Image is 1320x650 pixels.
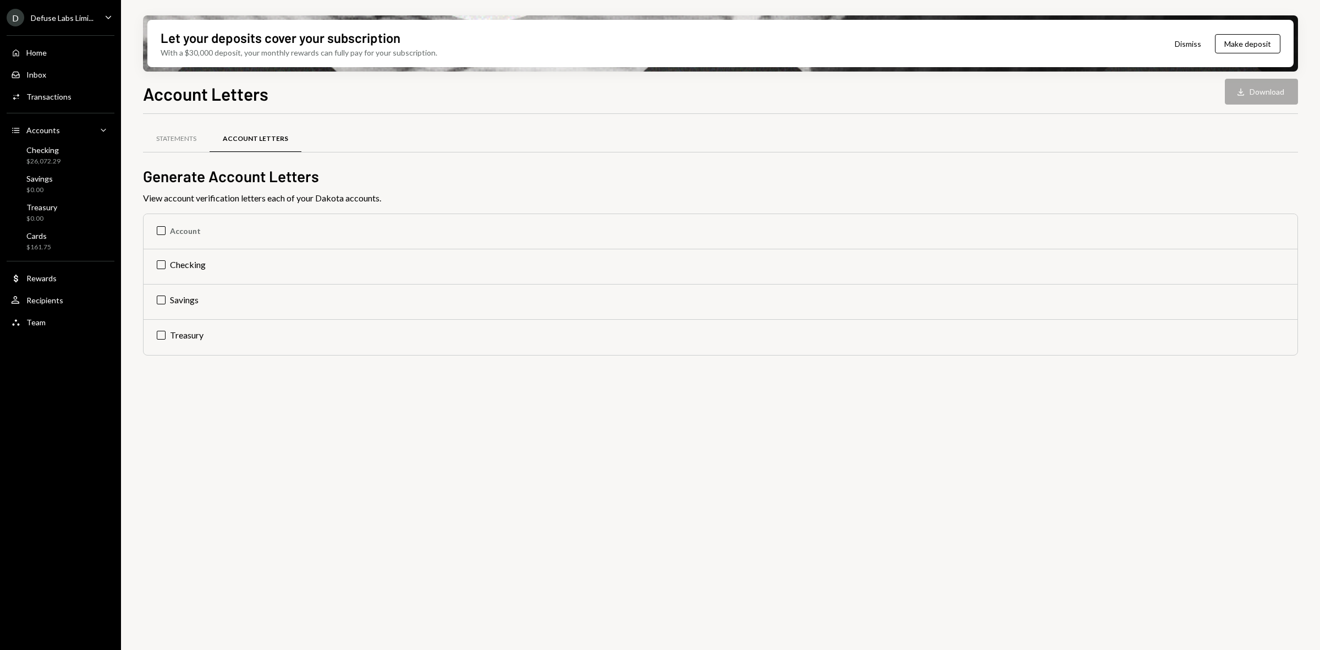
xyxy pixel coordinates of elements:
[26,296,63,305] div: Recipients
[7,171,114,197] a: Savings$0.00
[26,185,53,195] div: $0.00
[26,243,51,252] div: $161.75
[143,192,1298,205] div: View account verification letters each of your Dakota accounts.
[26,70,46,79] div: Inbox
[161,29,400,47] div: Let your deposits cover your subscription
[26,214,57,223] div: $0.00
[223,134,288,144] div: Account Letters
[26,231,51,241] div: Cards
[26,318,46,327] div: Team
[7,86,114,106] a: Transactions
[26,125,60,135] div: Accounts
[26,157,61,166] div: $26,072.29
[143,125,210,153] a: Statements
[1161,31,1215,57] button: Dismiss
[7,9,24,26] div: D
[31,13,94,23] div: Defuse Labs Limi...
[26,274,57,283] div: Rewards
[7,268,114,288] a: Rewards
[143,83,268,105] h1: Account Letters
[26,174,53,183] div: Savings
[7,120,114,140] a: Accounts
[143,166,1298,187] h2: Generate Account Letters
[26,92,71,101] div: Transactions
[1215,34,1280,53] button: Make deposit
[26,145,61,155] div: Checking
[7,228,114,254] a: Cards$161.75
[26,203,57,212] div: Treasury
[156,134,196,144] div: Statements
[7,312,114,332] a: Team
[7,199,114,226] a: Treasury$0.00
[7,42,114,62] a: Home
[7,64,114,84] a: Inbox
[7,142,114,168] a: Checking$26,072.29
[26,48,47,57] div: Home
[210,125,301,153] a: Account Letters
[161,47,437,58] div: With a $30,000 deposit, your monthly rewards can fully pay for your subscription.
[7,290,114,310] a: Recipients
